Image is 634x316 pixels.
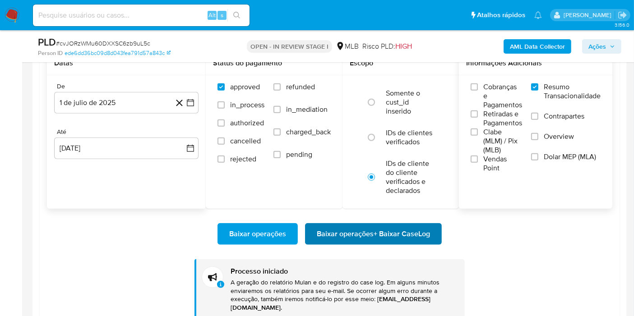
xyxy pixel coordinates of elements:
[56,39,150,48] span: # cvJORzWMu60DXXSC6zb9uL5c
[362,41,412,51] span: Risco PLD:
[534,11,542,19] a: Notificações
[247,40,332,53] p: OPEN - IN REVIEW STAGE I
[510,39,565,54] b: AML Data Collector
[477,10,525,20] span: Atalhos rápidos
[504,39,571,54] button: AML Data Collector
[618,10,627,20] a: Sair
[336,41,359,51] div: MLB
[208,11,216,19] span: Alt
[582,39,621,54] button: Ações
[221,11,223,19] span: s
[588,39,606,54] span: Ações
[33,9,250,21] input: Pesquise usuários ou casos...
[38,35,56,49] b: PLD
[65,49,171,57] a: ede6dd36bc09d8d043fea791d57a843c
[564,11,615,19] p: leticia.merlin@mercadolivre.com
[615,21,629,28] span: 3.156.0
[395,41,412,51] span: HIGH
[227,9,246,22] button: search-icon
[38,49,63,57] b: Person ID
